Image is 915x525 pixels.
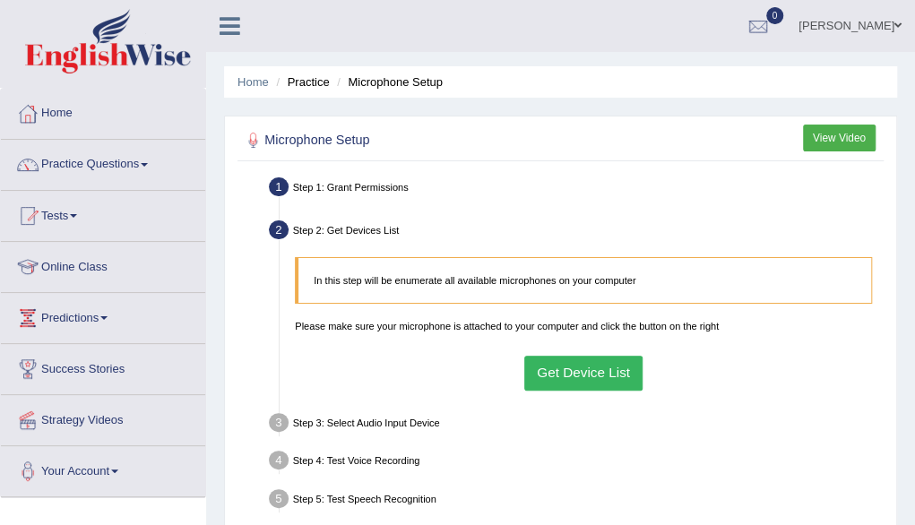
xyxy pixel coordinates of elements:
div: Step 1: Grant Permissions [263,173,890,206]
li: Practice [272,73,329,90]
li: Microphone Setup [332,73,443,90]
a: Home [237,75,269,89]
div: Step 4: Test Voice Recording [263,446,890,479]
span: 0 [766,7,784,24]
a: Tests [1,191,205,236]
button: Get Device List [524,356,643,391]
a: Predictions [1,293,205,338]
a: Practice Questions [1,140,205,185]
a: Home [1,89,205,133]
button: View Video [803,125,876,151]
div: Step 5: Test Speech Recognition [263,484,890,517]
a: Success Stories [1,344,205,389]
a: Online Class [1,242,205,287]
div: Step 2: Get Devices List [263,216,890,249]
h2: Microphone Setup [242,129,637,152]
blockquote: In this step will be enumerate all available microphones on your computer [295,257,872,304]
a: Your Account [1,446,205,491]
a: Strategy Videos [1,395,205,440]
p: Please make sure your microphone is attached to your computer and click the button on the right [295,319,872,333]
div: Step 3: Select Audio Input Device [263,408,890,441]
